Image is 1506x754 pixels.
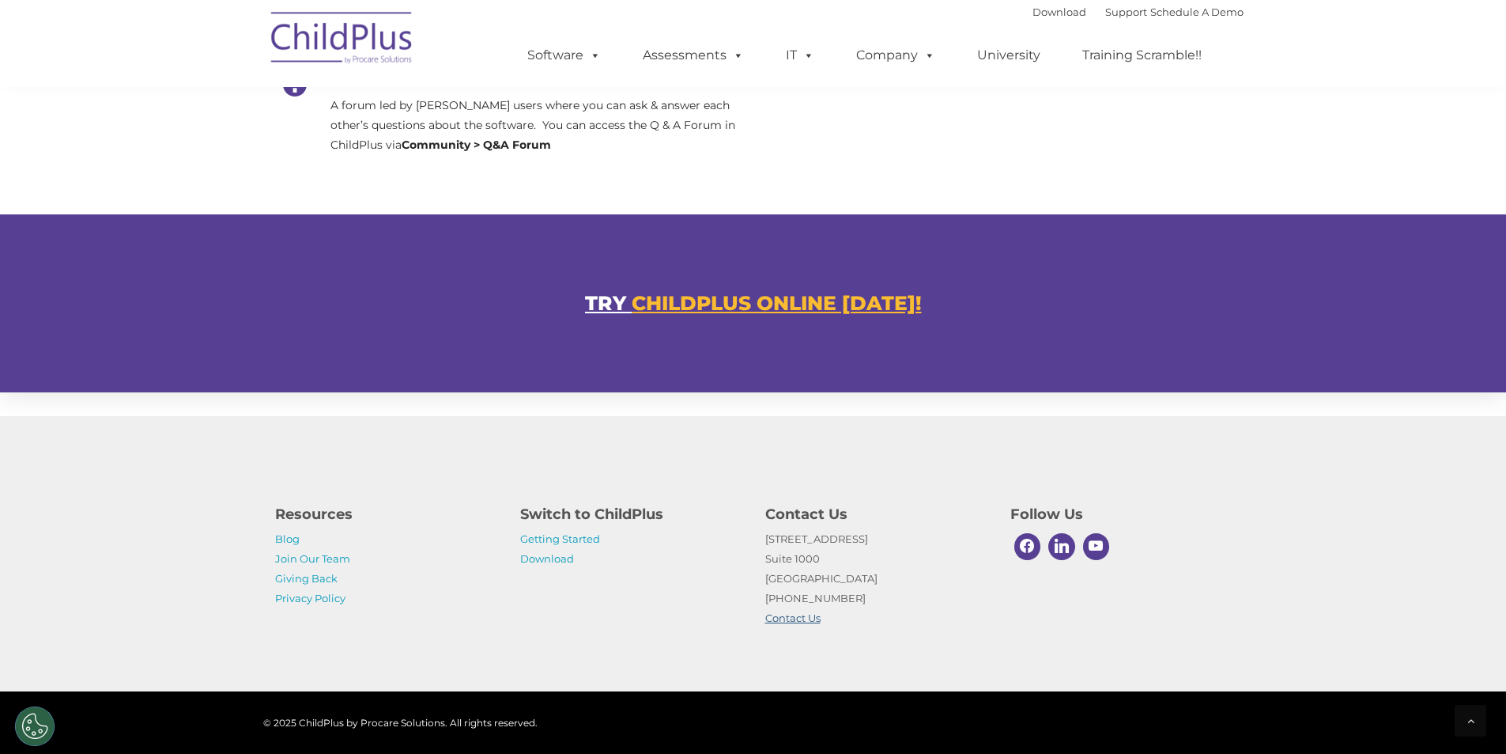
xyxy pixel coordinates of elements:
[627,40,760,71] a: Assessments
[402,138,551,152] strong: Community > Q&A Forum
[1032,6,1086,18] a: Download
[765,529,987,628] p: [STREET_ADDRESS] Suite 1000 [GEOGRAPHIC_DATA] [PHONE_NUMBER]
[1150,6,1244,18] a: Schedule A Demo
[1105,6,1147,18] a: Support
[275,552,350,565] a: Join Our Team
[520,503,742,525] h4: Switch to ChildPlus
[585,291,922,315] a: TRY CHILDPLUS ONLINE [DATE]!
[765,503,987,525] h4: Contact Us
[520,552,574,565] a: Download
[263,717,538,729] span: © 2025 ChildPlus by Procare Solutions. All rights reserved.
[275,592,345,604] a: Privacy Policy
[1044,529,1079,564] a: Linkedin
[765,612,821,624] a: Contact Us
[520,532,600,545] a: Getting Started
[275,532,300,545] a: Blog
[1079,529,1114,564] a: Youtube
[1032,6,1244,18] font: |
[1010,503,1232,525] h4: Follow Us
[840,40,951,71] a: Company
[770,40,830,71] a: IT
[330,96,742,155] p: A forum led by [PERSON_NAME] users where you can ask & answer each other’s questions about the so...
[263,1,421,80] img: ChildPlus by Procare Solutions
[275,503,496,525] h4: Resources
[1010,529,1045,564] a: Facebook
[961,40,1056,71] a: University
[1066,40,1217,71] a: Training Scramble!!
[275,572,338,585] a: Giving Back
[511,40,617,71] a: Software
[15,707,55,746] button: Cookies Settings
